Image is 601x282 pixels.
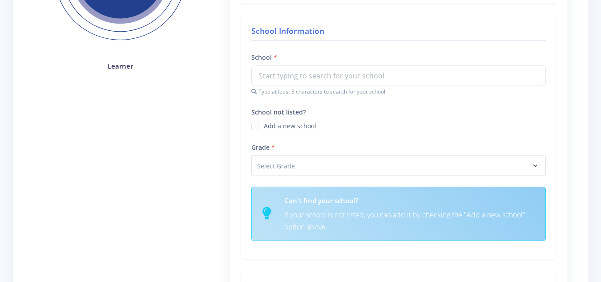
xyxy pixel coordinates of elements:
label: Grade [251,143,275,152]
p: If your school is not listed, you can add it by checking the "Add a new school" option above. [284,209,535,233]
small: Type at least 3 characters to search for your school [251,88,546,96]
h6: Can't find your school? [284,196,535,206]
label: School [251,53,277,62]
h4: Learner [41,61,200,71]
input: Start typing to search for your school [251,65,546,86]
h4: School Information [251,25,546,41]
label: School not listed? [251,107,306,117]
label: Add a new school [264,121,316,128]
